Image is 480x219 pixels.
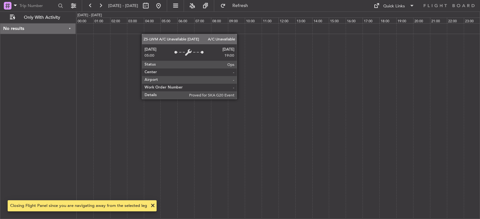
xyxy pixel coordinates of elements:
[110,18,127,23] div: 02:00
[217,1,256,11] button: Refresh
[371,1,418,11] button: Quick Links
[245,18,262,23] div: 10:00
[295,18,312,23] div: 13:00
[194,18,211,23] div: 07:00
[396,18,413,23] div: 19:00
[19,1,56,11] input: Trip Number
[363,18,379,23] div: 17:00
[160,18,177,23] div: 05:00
[127,18,144,23] div: 03:00
[379,18,396,23] div: 18:00
[227,4,254,8] span: Refresh
[383,3,405,10] div: Quick Links
[211,18,228,23] div: 08:00
[346,18,363,23] div: 16:00
[447,18,464,23] div: 22:00
[262,18,279,23] div: 11:00
[177,18,194,23] div: 06:00
[413,18,430,23] div: 20:00
[329,18,346,23] div: 15:00
[10,203,147,209] div: Closing Flight Panel since you are navigating away from the selected leg
[108,3,138,9] span: [DATE] - [DATE]
[76,18,93,23] div: 00:00
[144,18,161,23] div: 04:00
[17,15,67,20] span: Only With Activity
[7,12,69,23] button: Only With Activity
[430,18,447,23] div: 21:00
[312,18,329,23] div: 14:00
[93,18,110,23] div: 01:00
[77,13,102,18] div: [DATE] - [DATE]
[279,18,295,23] div: 12:00
[228,18,245,23] div: 09:00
